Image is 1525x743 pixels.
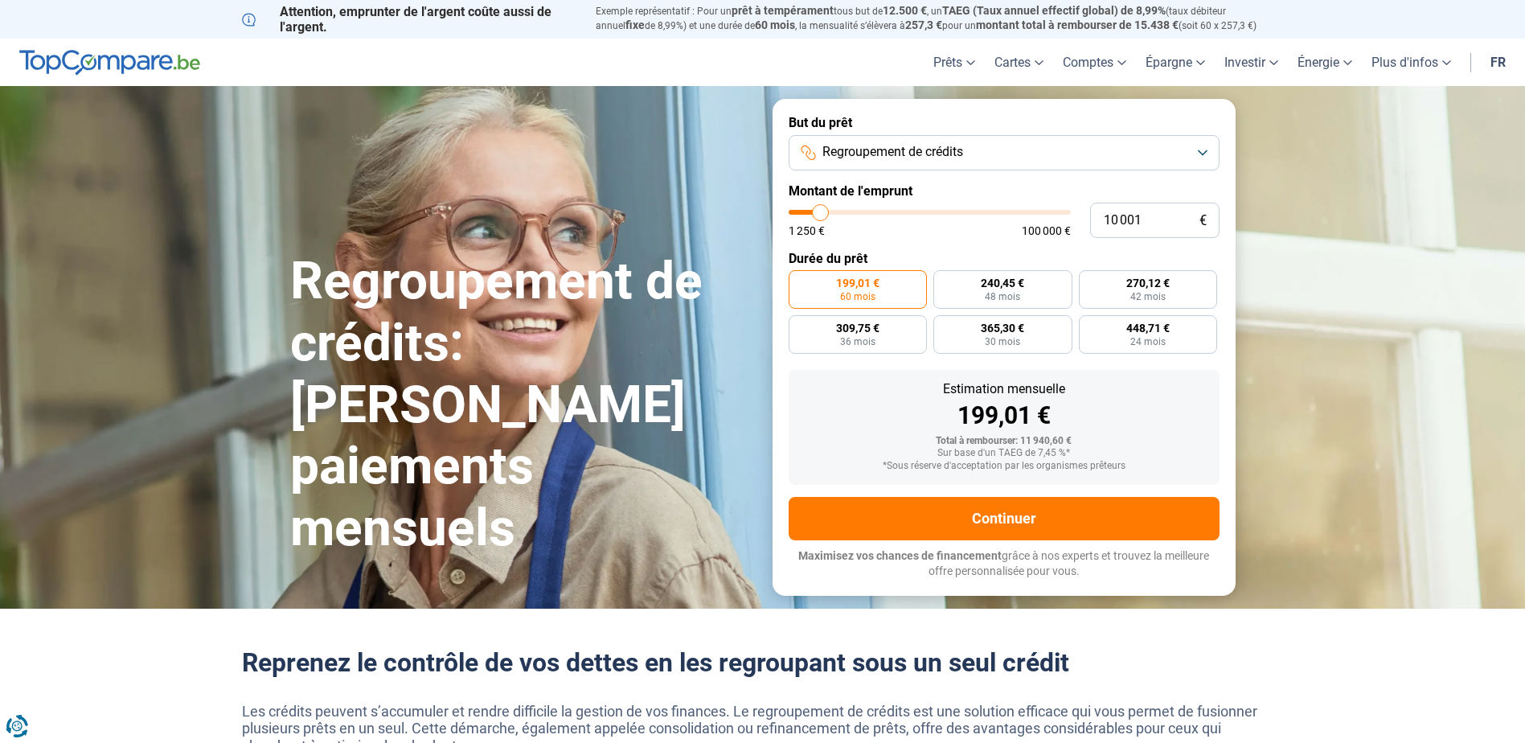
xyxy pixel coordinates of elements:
[801,404,1207,428] div: 199,01 €
[798,549,1002,562] span: Maximisez vos chances de financement
[596,4,1284,33] p: Exemple représentatif : Pour un tous but de , un (taux débiteur annuel de 8,99%) et une durée de ...
[836,277,879,289] span: 199,01 €
[1199,214,1207,228] span: €
[1130,337,1166,347] span: 24 mois
[625,18,645,31] span: fixe
[822,143,963,161] span: Regroupement de crédits
[242,647,1284,678] h2: Reprenez le contrôle de vos dettes en les regroupant sous un seul crédit
[942,4,1166,17] span: TAEG (Taux annuel effectif global) de 8,99%
[789,497,1220,540] button: Continuer
[1022,225,1071,236] span: 100 000 €
[801,436,1207,447] div: Total à rembourser: 11 940,60 €
[801,448,1207,459] div: Sur base d'un TAEG de 7,45 %*
[985,292,1020,302] span: 48 mois
[924,39,985,86] a: Prêts
[1130,292,1166,302] span: 42 mois
[801,383,1207,396] div: Estimation mensuelle
[836,322,879,334] span: 309,75 €
[840,337,875,347] span: 36 mois
[1126,277,1170,289] span: 270,12 €
[789,251,1220,266] label: Durée du prêt
[840,292,875,302] span: 60 mois
[981,277,1024,289] span: 240,45 €
[732,4,834,17] span: prêt à tempérament
[883,4,927,17] span: 12.500 €
[789,135,1220,170] button: Regroupement de crédits
[976,18,1179,31] span: montant total à rembourser de 15.438 €
[789,183,1220,199] label: Montant de l'emprunt
[1053,39,1136,86] a: Comptes
[1362,39,1461,86] a: Plus d'infos
[985,337,1020,347] span: 30 mois
[789,548,1220,580] p: grâce à nos experts et trouvez la meilleure offre personnalisée pour vous.
[1288,39,1362,86] a: Énergie
[755,18,795,31] span: 60 mois
[789,115,1220,130] label: But du prêt
[1481,39,1515,86] a: fr
[1126,322,1170,334] span: 448,71 €
[1136,39,1215,86] a: Épargne
[801,461,1207,472] div: *Sous réserve d'acceptation par les organismes prêteurs
[905,18,942,31] span: 257,3 €
[19,50,200,76] img: TopCompare
[789,225,825,236] span: 1 250 €
[290,251,753,560] h1: Regroupement de crédits: [PERSON_NAME] paiements mensuels
[242,4,576,35] p: Attention, emprunter de l'argent coûte aussi de l'argent.
[1215,39,1288,86] a: Investir
[985,39,1053,86] a: Cartes
[981,322,1024,334] span: 365,30 €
